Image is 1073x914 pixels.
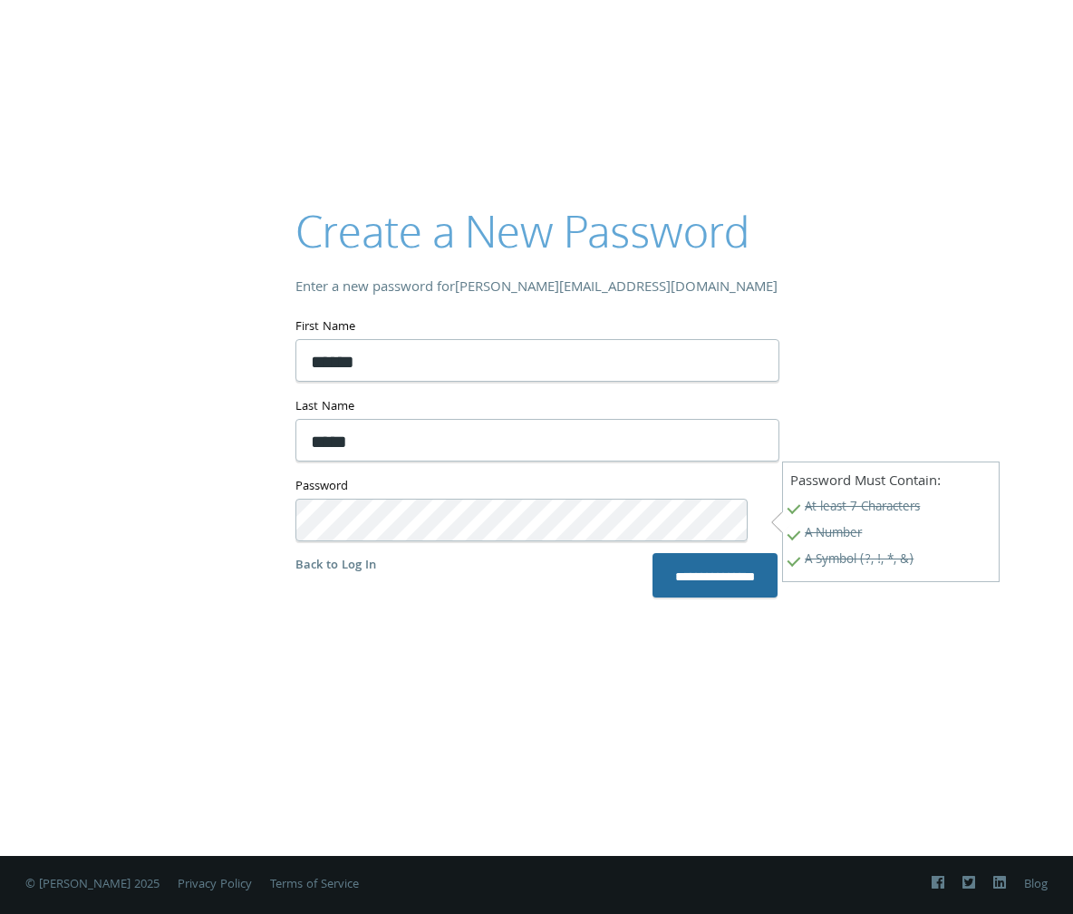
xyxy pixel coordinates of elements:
span: A Number [790,522,991,549]
a: Privacy Policy [178,875,252,895]
a: Blog [1024,875,1048,895]
a: Back to Log In [295,556,376,576]
label: First Name [295,316,778,339]
label: Last Name [295,396,778,419]
a: Terms of Service [270,875,359,895]
span: At least 7 Characters [790,496,991,522]
div: Password Must Contain: [782,462,1000,582]
span: © [PERSON_NAME] 2025 [25,875,159,895]
label: Password [295,476,778,499]
div: Enter a new password for [PERSON_NAME][EMAIL_ADDRESS][DOMAIN_NAME] [295,276,778,302]
span: A Symbol (?, !, *, &) [790,549,991,575]
h2: Create a New Password [295,200,778,261]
